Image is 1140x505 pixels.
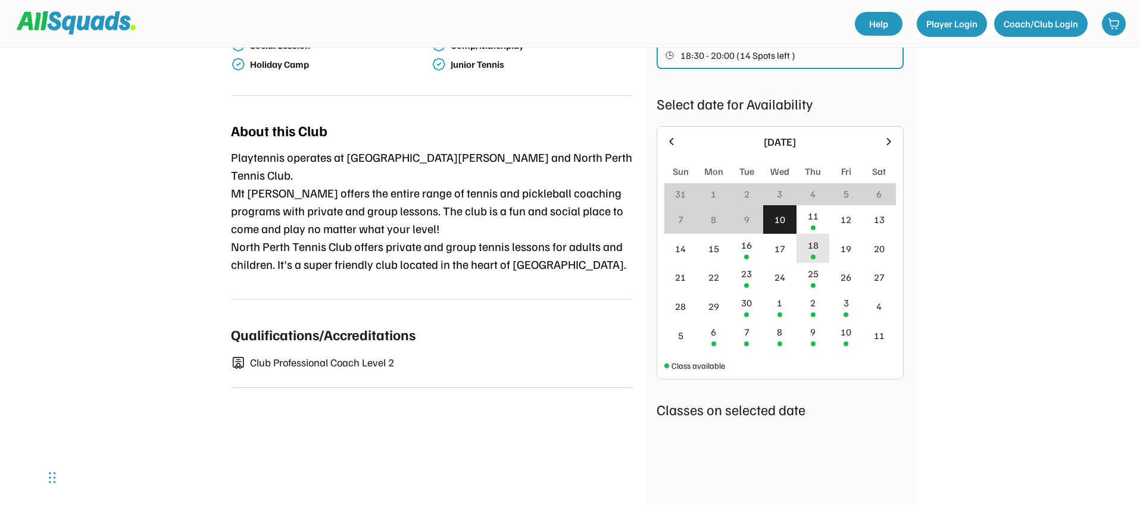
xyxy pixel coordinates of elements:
div: 3 [844,296,849,310]
div: Sun [673,164,689,178]
div: Wed [770,164,789,178]
div: 15 [708,241,719,256]
div: Tue [739,164,754,178]
div: 11 [874,328,885,343]
div: Fri [841,164,851,178]
button: Coach/Club Login [994,11,1088,37]
a: Help [855,12,902,36]
img: check-verified-01.svg [432,57,446,71]
div: 26 [841,270,851,284]
div: 31 [675,187,686,201]
div: Mon [704,164,723,178]
div: 9 [744,212,749,227]
div: 11 [808,209,819,223]
div: 21 [675,270,686,284]
div: 20 [874,241,885,256]
div: [DATE] [685,134,876,150]
div: 2 [810,296,816,310]
div: Class available [671,359,725,372]
div: 16 [741,238,752,252]
div: 18 [808,238,819,252]
div: Select date for Availability [657,93,904,114]
div: Thu [805,164,821,178]
div: 4 [810,187,816,201]
div: 10 [841,325,851,339]
div: 7 [744,325,749,339]
div: Playtennis operates at [GEOGRAPHIC_DATA][PERSON_NAME] and North Perth Tennis Club. Mt [PERSON_NAM... [231,148,633,273]
div: 22 [708,270,719,284]
div: 2 [744,187,749,201]
div: 9 [810,325,816,339]
div: 12 [841,212,851,227]
div: 3 [777,187,782,201]
button: Player Login [917,11,987,37]
div: 5 [844,187,849,201]
div: Holiday Camp [250,59,430,70]
div: 4 [876,299,882,313]
div: Club Professional Coach Level 2 [250,355,633,371]
div: 25 [808,266,819,281]
div: 30 [741,296,752,310]
div: 10 [774,212,785,227]
span: 18:30 - 20:00 (14 Spots left ) [680,51,795,60]
img: certificate-01.svg [231,356,245,370]
div: 27 [874,270,885,284]
div: 28 [675,299,686,313]
div: 24 [774,270,785,284]
div: 1 [711,187,716,201]
div: Classes on selected date [657,399,904,420]
div: 14 [675,241,686,256]
div: 8 [777,325,782,339]
div: 17 [774,241,785,256]
div: 6 [711,325,716,339]
div: 29 [708,299,719,313]
div: 5 [678,328,683,343]
div: Qualifications/Accreditations [231,324,416,345]
div: Junior Tennis [451,59,630,70]
div: 7 [678,212,683,227]
div: 1 [777,296,782,310]
div: Sat [872,164,886,178]
div: 6 [876,187,882,201]
div: About this Club [231,120,327,141]
img: shopping-cart-01%20%281%29.svg [1108,18,1120,30]
div: 23 [741,266,752,281]
div: 19 [841,241,851,256]
img: Squad%20Logo.svg [17,11,136,34]
button: 18:30 - 20:00 (14 Spots left ) [665,48,897,63]
img: check-verified-01.svg [231,57,245,71]
div: 8 [711,212,716,227]
div: 13 [874,212,885,227]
